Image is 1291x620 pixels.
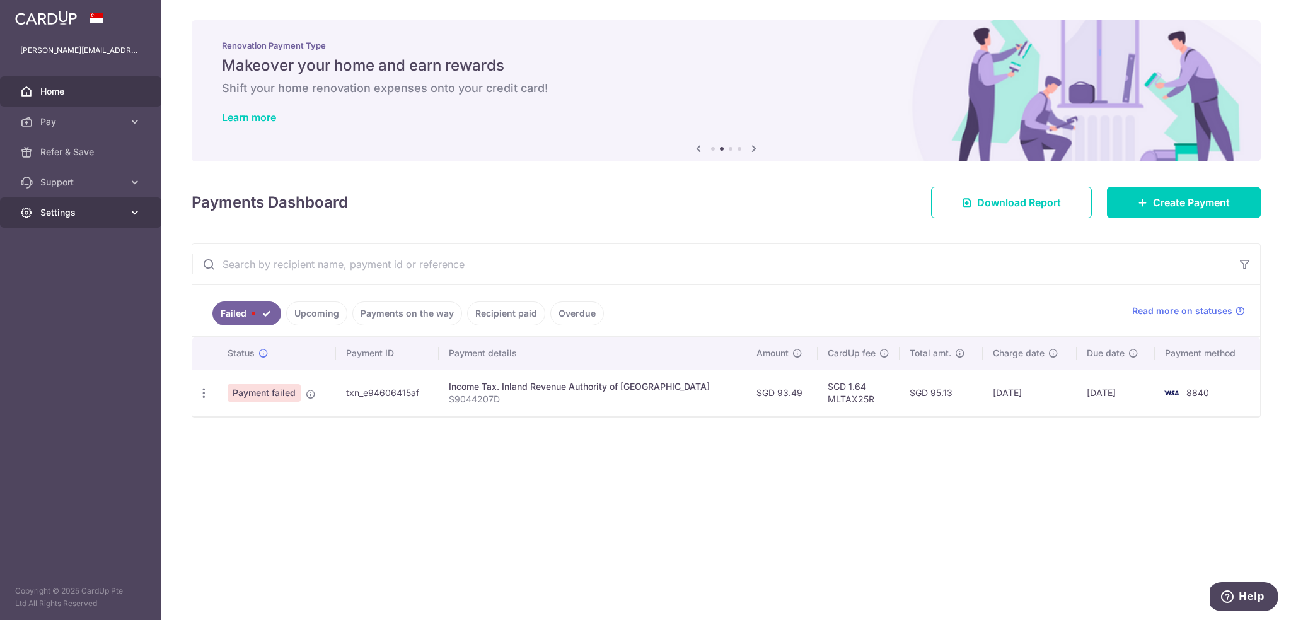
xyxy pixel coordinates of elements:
[983,370,1077,416] td: [DATE]
[449,393,737,406] p: S9044207D
[746,370,818,416] td: SGD 93.49
[228,384,301,402] span: Payment failed
[192,20,1261,161] img: Renovation banner
[212,301,281,325] a: Failed
[222,56,1230,76] h5: Makeover your home and earn rewards
[449,380,737,393] div: Income Tax. Inland Revenue Authority of [GEOGRAPHIC_DATA]
[20,44,141,57] p: [PERSON_NAME][EMAIL_ADDRESS][DOMAIN_NAME]
[1107,187,1261,218] a: Create Payment
[977,195,1061,210] span: Download Report
[910,347,951,360] span: Total amt.
[439,337,747,370] th: Payment details
[1155,337,1260,370] th: Payment method
[1132,305,1245,317] a: Read more on statuses
[336,337,438,370] th: Payment ID
[15,10,77,25] img: CardUp
[1087,347,1125,360] span: Due date
[352,301,462,325] a: Payments on the way
[550,301,604,325] a: Overdue
[900,370,982,416] td: SGD 95.13
[756,347,789,360] span: Amount
[40,206,124,219] span: Settings
[1132,305,1232,317] span: Read more on statuses
[1159,385,1184,401] img: Bank Card
[40,146,124,158] span: Refer & Save
[222,81,1230,96] h6: Shift your home renovation expenses onto your credit card!
[467,301,545,325] a: Recipient paid
[828,347,876,360] span: CardUp fee
[222,111,276,124] a: Learn more
[192,191,348,214] h4: Payments Dashboard
[1186,387,1209,398] span: 8840
[1153,195,1230,210] span: Create Payment
[818,370,900,416] td: SGD 1.64 MLTAX25R
[993,347,1045,360] span: Charge date
[222,40,1230,50] p: Renovation Payment Type
[286,301,347,325] a: Upcoming
[192,244,1230,284] input: Search by recipient name, payment id or reference
[1210,582,1278,614] iframe: Opens a widget where you can find more information
[40,115,124,128] span: Pay
[228,347,255,360] span: Status
[336,370,438,416] td: txn_e94606415af
[40,176,124,189] span: Support
[1077,370,1155,416] td: [DATE]
[40,85,124,98] span: Home
[931,187,1092,218] a: Download Report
